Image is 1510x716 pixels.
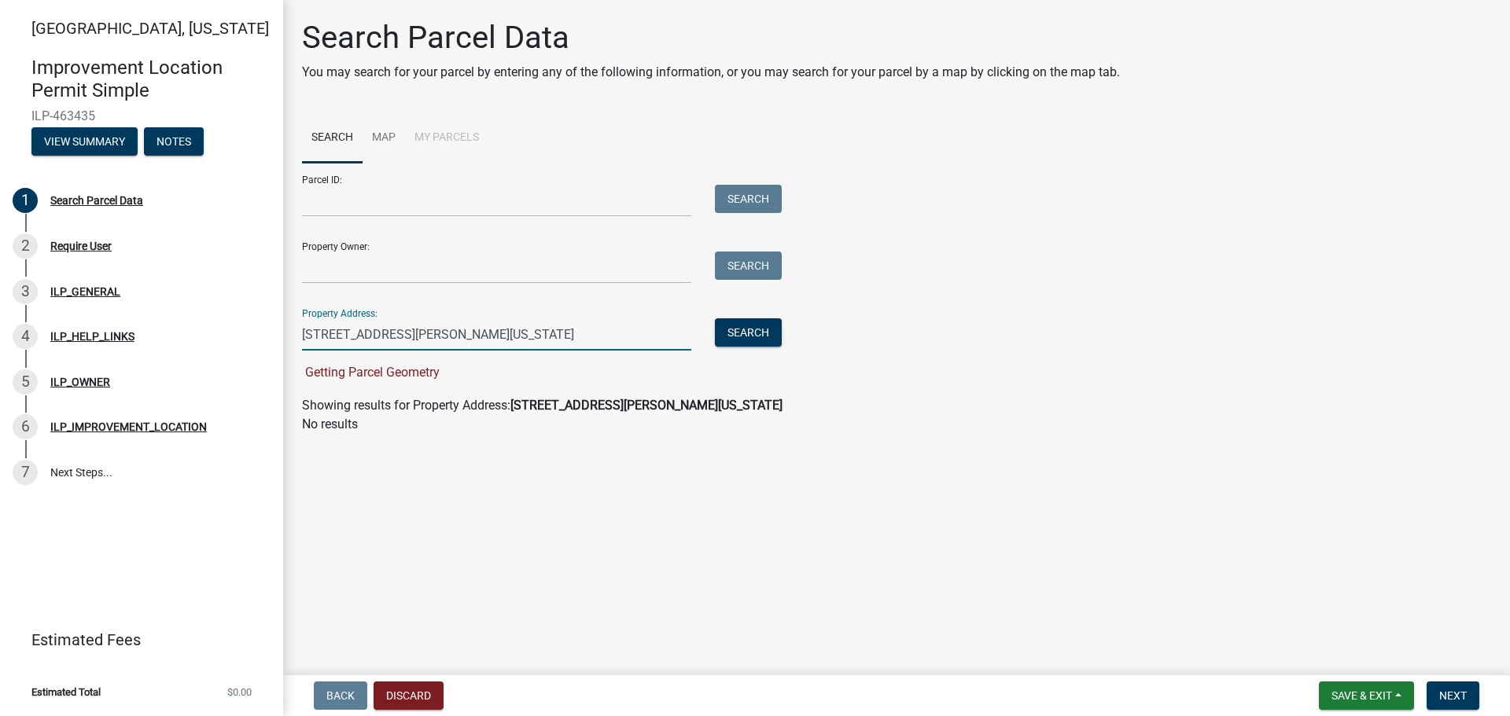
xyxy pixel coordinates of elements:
div: 7 [13,460,38,485]
span: ILP-463435 [31,108,252,123]
div: 5 [13,369,38,395]
div: 2 [13,233,38,259]
button: Search [715,185,782,213]
div: 1 [13,188,38,213]
button: View Summary [31,127,138,156]
span: $0.00 [227,687,252,697]
div: ILP_OWNER [50,376,110,387]
span: Next [1439,689,1467,702]
a: Estimated Fees [13,624,258,655]
a: Map [363,113,405,163]
div: 6 [13,414,38,439]
p: No results [302,415,1491,434]
button: Save & Exit [1319,681,1414,710]
div: ILP_HELP_LINKS [50,331,134,342]
div: Require User [50,241,112,252]
div: 4 [13,324,38,349]
button: Search [715,318,782,347]
span: Getting Parcel Geometry [302,365,440,380]
span: [GEOGRAPHIC_DATA], [US_STATE] [31,19,269,38]
button: Search [715,252,782,280]
span: Estimated Total [31,687,101,697]
span: Back [326,689,355,702]
span: Save & Exit [1331,689,1392,702]
div: ILP_GENERAL [50,286,120,297]
div: Search Parcel Data [50,195,143,206]
button: Notes [144,127,204,156]
strong: [STREET_ADDRESS][PERSON_NAME][US_STATE] [510,398,783,413]
button: Next [1427,681,1479,710]
button: Back [314,681,367,710]
wm-modal-confirm: Notes [144,136,204,149]
div: ILP_IMPROVEMENT_LOCATION [50,421,207,432]
div: Showing results for Property Address: [302,396,1491,415]
h1: Search Parcel Data [302,19,1120,57]
wm-modal-confirm: Summary [31,136,138,149]
h4: Improvement Location Permit Simple [31,57,271,102]
a: Search [302,113,363,163]
div: 3 [13,279,38,304]
p: You may search for your parcel by entering any of the following information, or you may search fo... [302,63,1120,82]
button: Discard [374,681,444,710]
